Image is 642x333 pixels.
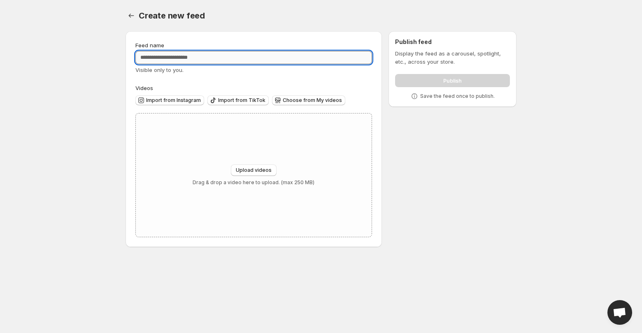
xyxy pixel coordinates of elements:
[135,95,204,105] button: Import from Instagram
[146,97,201,104] span: Import from Instagram
[236,167,272,173] span: Upload videos
[395,38,510,46] h2: Publish feed
[135,67,184,73] span: Visible only to you.
[395,49,510,66] p: Display the feed as a carousel, spotlight, etc., across your store.
[272,95,345,105] button: Choose from My videos
[283,97,342,104] span: Choose from My videos
[420,93,495,99] p: Save the feed once to publish.
[231,164,277,176] button: Upload videos
[207,95,269,105] button: Import from TikTok
[126,10,137,21] button: Settings
[139,11,205,21] span: Create new feed
[135,42,164,49] span: Feed name
[607,300,632,325] div: Open chat
[135,85,153,91] span: Videos
[193,179,314,186] p: Drag & drop a video here to upload. (max 250 MB)
[218,97,265,104] span: Import from TikTok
